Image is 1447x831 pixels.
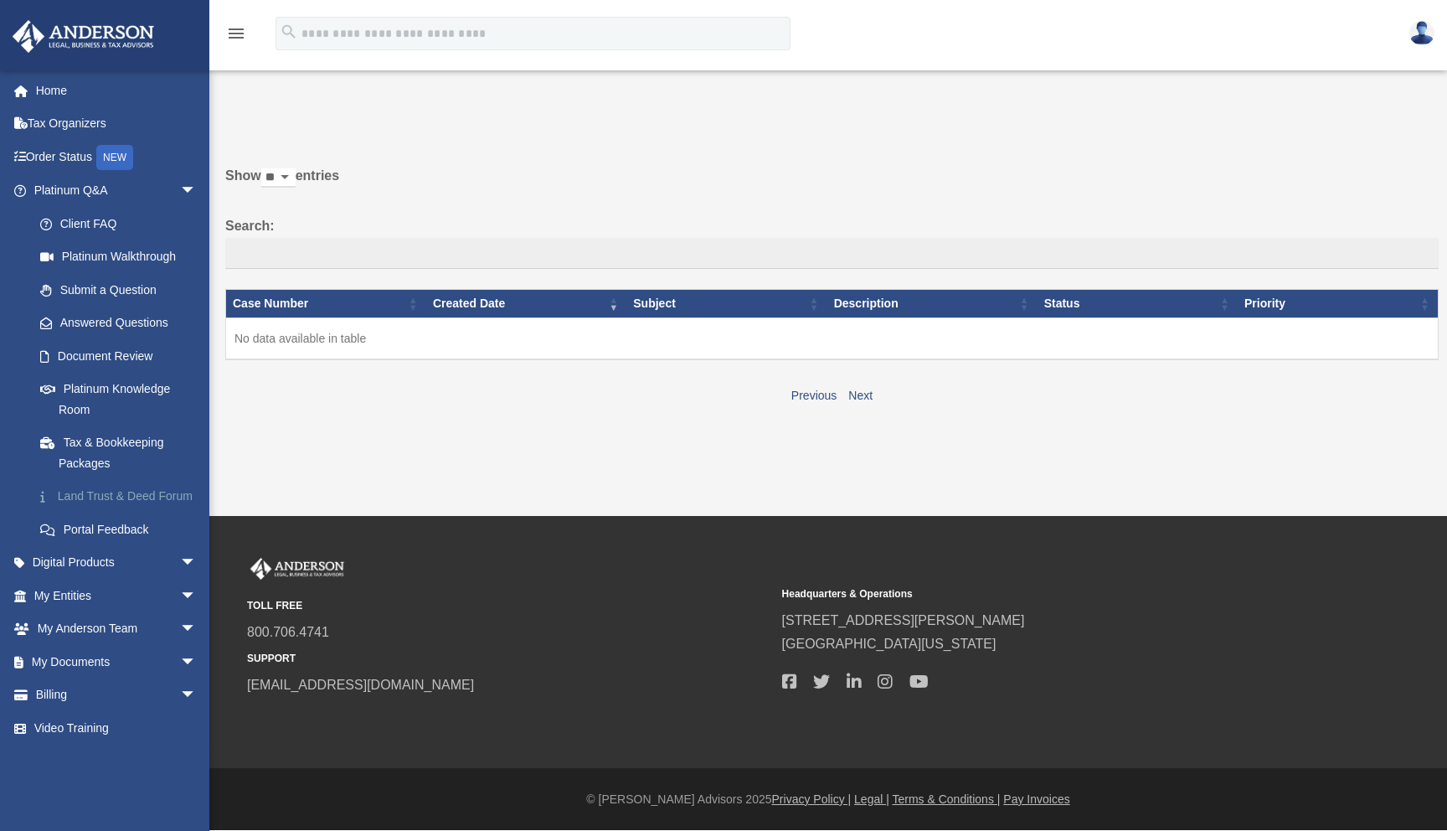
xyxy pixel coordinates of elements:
a: Order StatusNEW [12,140,222,174]
td: No data available in table [226,317,1439,359]
th: Subject: activate to sort column ascending [626,290,826,318]
a: [GEOGRAPHIC_DATA][US_STATE] [782,637,996,651]
div: © [PERSON_NAME] Advisors 2025 [209,789,1447,810]
span: arrow_drop_down [180,546,214,581]
i: search [280,23,298,41]
a: Answered Questions [23,307,214,340]
a: Legal | [854,792,889,806]
a: Platinum Q&Aarrow_drop_down [12,174,222,208]
th: Description: activate to sort column ascending [827,290,1038,318]
a: Video Training [12,711,222,745]
small: Headquarters & Operations [782,586,1305,603]
span: arrow_drop_down [180,174,214,209]
select: Showentries [261,168,296,188]
span: arrow_drop_down [180,579,214,613]
a: Home [12,74,222,107]
a: Tax Organizers [12,107,222,141]
small: TOLL FREE [247,597,770,615]
a: Platinum Walkthrough [23,240,222,274]
a: Submit a Question [23,273,222,307]
a: Portal Feedback [23,513,222,546]
a: Privacy Policy | [772,792,852,806]
a: [STREET_ADDRESS][PERSON_NAME] [782,613,1025,627]
label: Search: [225,214,1439,270]
span: arrow_drop_down [180,612,214,647]
th: Case Number: activate to sort column ascending [226,290,426,318]
img: Anderson Advisors Platinum Portal [8,20,159,53]
a: Platinum Knowledge Room [23,373,222,426]
a: menu [226,29,246,44]
a: Client FAQ [23,207,222,240]
span: arrow_drop_down [180,679,214,713]
a: [EMAIL_ADDRESS][DOMAIN_NAME] [247,678,474,692]
a: My Documentsarrow_drop_down [12,645,222,679]
small: SUPPORT [247,650,770,668]
a: Next [848,389,873,402]
th: Status: activate to sort column ascending [1038,290,1238,318]
a: My Entitiesarrow_drop_down [12,579,222,612]
a: Previous [791,389,837,402]
a: Digital Productsarrow_drop_down [12,546,222,580]
th: Priority: activate to sort column ascending [1238,290,1438,318]
img: Anderson Advisors Platinum Portal [247,558,348,580]
div: NEW [96,145,133,170]
a: Pay Invoices [1003,792,1069,806]
i: menu [226,23,246,44]
a: My Anderson Teamarrow_drop_down [12,612,222,646]
label: Show entries [225,164,1439,204]
a: Tax & Bookkeeping Packages [23,426,222,480]
a: Document Review [23,339,222,373]
input: Search: [225,238,1439,270]
a: Terms & Conditions | [893,792,1001,806]
a: 800.706.4741 [247,625,329,639]
a: Billingarrow_drop_down [12,679,222,712]
th: Created Date: activate to sort column ascending [426,290,626,318]
span: arrow_drop_down [180,645,214,679]
img: User Pic [1409,21,1434,45]
a: Land Trust & Deed Forum [23,480,222,514]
